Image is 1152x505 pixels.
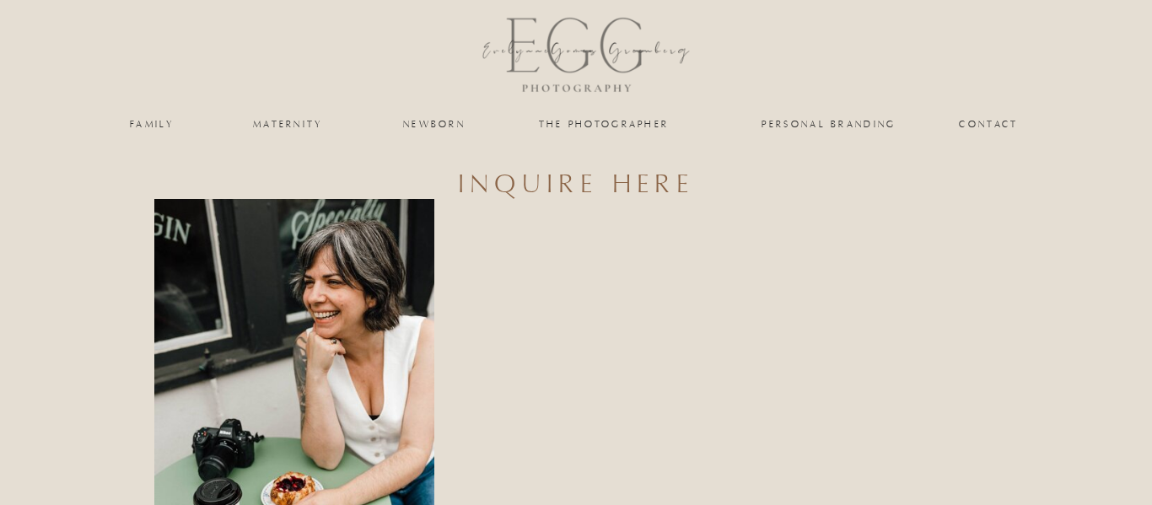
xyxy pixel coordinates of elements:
a: newborn [400,119,469,129]
a: Contact [959,119,1019,129]
a: personal branding [760,119,898,129]
a: maternity [253,119,322,129]
a: family [118,119,186,129]
a: the photographer [519,119,688,129]
h3: inquire here [261,167,892,180]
